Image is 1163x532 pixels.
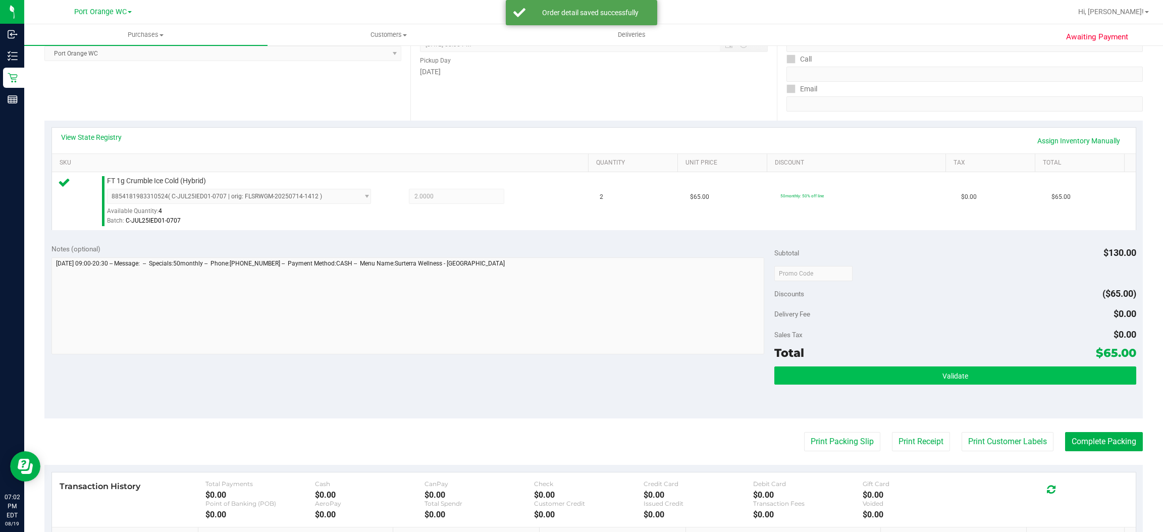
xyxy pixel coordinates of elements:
div: $0.00 [863,490,972,500]
a: Tax [954,159,1031,167]
span: $130.00 [1103,247,1136,258]
div: AeroPay [315,500,425,507]
div: $0.00 [315,510,425,519]
span: 4 [158,207,162,215]
inline-svg: Inbound [8,29,18,39]
button: Print Customer Labels [962,432,1053,451]
span: $65.00 [690,192,709,202]
div: $0.00 [863,510,972,519]
span: FT 1g Crumble Ice Cold (Hybrid) [107,176,206,186]
div: Available Quantity: [107,204,385,224]
inline-svg: Reports [8,94,18,104]
span: Discounts [774,285,804,303]
span: $0.00 [1114,329,1136,340]
div: Cash [315,480,425,488]
span: Notes (optional) [51,245,100,253]
div: Issued Credit [644,500,753,507]
div: Check [534,480,644,488]
span: Port Orange WC [74,8,127,16]
span: Batch: [107,217,124,224]
span: Delivery Fee [774,310,810,318]
div: $0.00 [644,510,753,519]
iframe: Resource center [10,451,40,482]
label: Email [786,82,817,96]
div: $0.00 [425,510,534,519]
a: Quantity [596,159,673,167]
div: $0.00 [534,510,644,519]
span: $65.00 [1096,346,1136,360]
span: ($65.00) [1102,288,1136,299]
div: Credit Card [644,480,753,488]
span: Customers [268,30,510,39]
inline-svg: Retail [8,73,18,83]
div: $0.00 [205,490,315,500]
div: Total Spendr [425,500,534,507]
button: Print Receipt [892,432,950,451]
inline-svg: Inventory [8,51,18,61]
div: $0.00 [315,490,425,500]
div: $0.00 [753,510,863,519]
span: $0.00 [961,192,977,202]
span: Subtotal [774,249,799,257]
div: [DATE] [420,67,767,77]
span: Sales Tax [774,331,803,339]
div: Transaction Fees [753,500,863,507]
input: Format: (999) 999-9999 [786,67,1143,82]
p: 07:02 PM EDT [5,493,20,520]
div: $0.00 [205,510,315,519]
a: Assign Inventory Manually [1031,132,1127,149]
span: $0.00 [1114,308,1136,319]
div: Gift Card [863,480,972,488]
span: Validate [942,372,968,380]
label: Call [786,52,812,67]
div: Point of Banking (POB) [205,500,315,507]
label: Pickup Day [420,56,451,65]
div: Order detail saved successfully [531,8,650,18]
span: Deliveries [604,30,659,39]
a: View State Registry [61,132,122,142]
span: $65.00 [1051,192,1071,202]
span: Total [774,346,804,360]
div: Voided [863,500,972,507]
div: Customer Credit [534,500,644,507]
span: Awaiting Payment [1066,31,1128,43]
button: Print Packing Slip [804,432,880,451]
div: CanPay [425,480,534,488]
button: Complete Packing [1065,432,1143,451]
div: $0.00 [534,490,644,500]
div: $0.00 [753,490,863,500]
span: 50monthly: 50% off line [780,193,824,198]
span: C-JUL25IED01-0707 [126,217,181,224]
div: Debit Card [753,480,863,488]
a: Unit Price [685,159,763,167]
div: $0.00 [644,490,753,500]
span: Purchases [24,30,268,39]
div: Total Payments [205,480,315,488]
a: Total [1043,159,1120,167]
a: Discount [775,159,941,167]
a: SKU [60,159,584,167]
span: Hi, [PERSON_NAME]! [1078,8,1144,16]
div: $0.00 [425,490,534,500]
input: Promo Code [774,266,853,281]
span: 2 [600,192,603,202]
p: 08/19 [5,520,20,527]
